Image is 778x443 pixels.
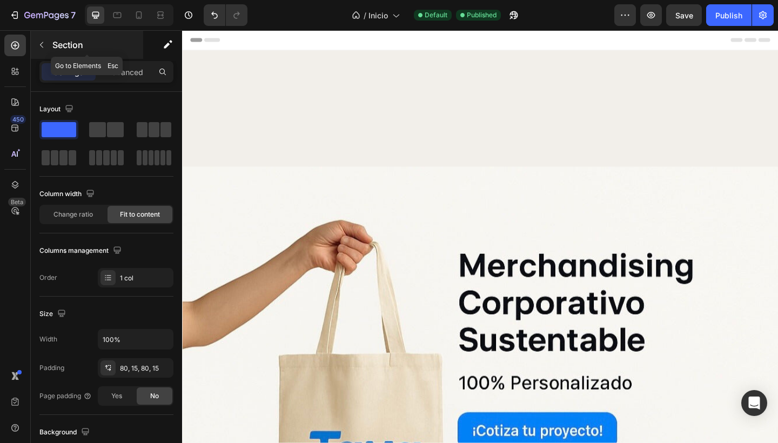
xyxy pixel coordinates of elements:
[150,391,159,401] span: No
[8,198,26,206] div: Beta
[53,210,93,219] span: Change ratio
[39,273,57,283] div: Order
[39,307,68,321] div: Size
[467,10,497,20] span: Published
[39,102,76,117] div: Layout
[120,210,160,219] span: Fit to content
[120,364,171,373] div: 80, 15, 80, 15
[706,4,752,26] button: Publish
[71,9,76,22] p: 7
[715,10,742,21] div: Publish
[98,330,173,349] input: Auto
[204,4,247,26] div: Undo/Redo
[39,363,64,373] div: Padding
[39,244,124,258] div: Columns management
[120,273,171,283] div: 1 col
[10,115,26,124] div: 450
[39,391,92,401] div: Page padding
[4,4,81,26] button: 7
[53,66,84,78] p: Settings
[741,390,767,416] div: Open Intercom Messenger
[675,11,693,20] span: Save
[364,10,366,21] span: /
[425,10,447,20] span: Default
[52,38,141,51] p: Section
[666,4,702,26] button: Save
[368,10,388,21] span: Inicio
[182,30,778,443] iframe: Design area
[39,425,92,440] div: Background
[39,334,57,344] div: Width
[111,391,122,401] span: Yes
[39,187,97,202] div: Column width
[106,66,143,78] p: Advanced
